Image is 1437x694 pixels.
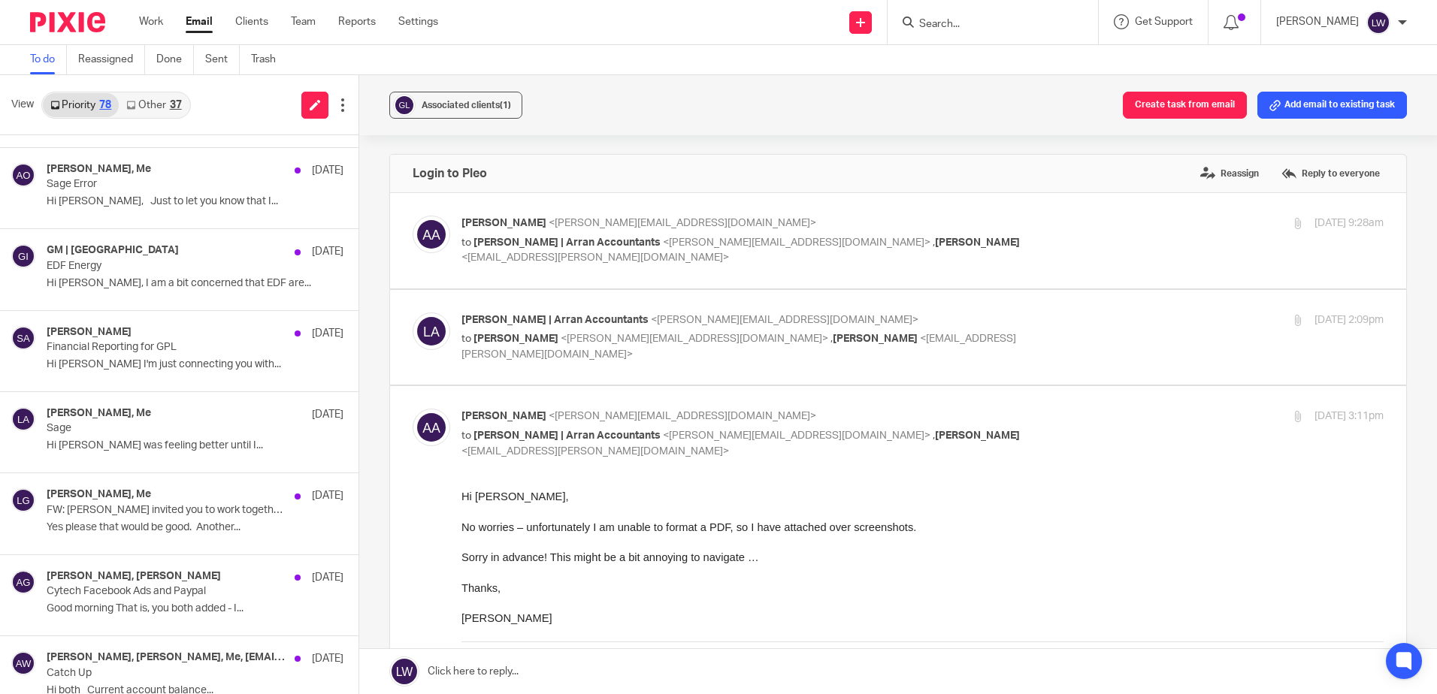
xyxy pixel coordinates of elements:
span: <[EMAIL_ADDRESS][PERSON_NAME][DOMAIN_NAME]> [461,446,729,457]
span: [PERSON_NAME] [461,411,546,421]
a: Team [291,14,316,29]
h4: GM | [GEOGRAPHIC_DATA] [47,244,179,257]
h4: [PERSON_NAME], [PERSON_NAME] [47,570,221,583]
p: Hi [PERSON_NAME] I'm just connecting you with... [47,358,343,371]
a: Sent [205,45,240,74]
button: Add email to existing task [1257,92,1407,119]
p: Hi [PERSON_NAME], I am a bit concerned that EDF are... [47,277,343,290]
span: to [461,430,471,441]
span: <[EMAIL_ADDRESS][PERSON_NAME][DOMAIN_NAME]> [461,333,1016,360]
span: <[PERSON_NAME][EMAIL_ADDRESS][DOMAIN_NAME]> [549,218,816,228]
h4: [PERSON_NAME], Me [47,163,151,176]
label: Reassign [1196,162,1263,185]
span: [PERSON_NAME] [461,218,546,228]
span: to [461,237,471,248]
span: View [11,97,34,113]
span: [PERSON_NAME] [833,333,918,344]
span: [PERSON_NAME] [935,430,1020,441]
span: <[PERSON_NAME][EMAIL_ADDRESS][DOMAIN_NAME]> [663,430,930,441]
span: <[PERSON_NAME][EMAIL_ADDRESS][DOMAIN_NAME]> [651,315,918,325]
img: svg%3E [11,651,35,675]
a: Work [139,14,163,29]
p: Hi [PERSON_NAME], Just to let you know that I... [47,195,343,208]
h4: [PERSON_NAME], Me [47,407,151,420]
img: svg%3E [1366,11,1390,35]
p: Hi [PERSON_NAME] was feeling better until I... [47,439,343,452]
img: svg%3E [11,163,35,187]
span: <[PERSON_NAME][EMAIL_ADDRESS][DOMAIN_NAME]> [561,333,828,344]
img: svg%3E [11,407,35,431]
label: Reply to everyone [1278,162,1384,185]
span: [PERSON_NAME] | Arran Accountants [461,315,649,325]
p: Sage Error [47,178,284,191]
img: svg%3E [11,244,35,268]
img: svg%3E [11,488,35,512]
img: Pixie [30,12,105,32]
img: svg%3E [11,570,35,594]
p: [DATE] 9:28am [1314,216,1384,231]
p: [DATE] [312,163,343,178]
p: [DATE] [312,326,343,341]
p: Sage [47,422,284,435]
img: svg%3E [11,326,35,350]
p: [DATE] [312,570,343,585]
img: svg%3E [413,216,450,253]
a: Trash [251,45,287,74]
a: Priority78 [43,93,119,117]
button: Create task from email [1123,92,1247,119]
span: <[PERSON_NAME][EMAIL_ADDRESS][DOMAIN_NAME]> [549,411,816,421]
img: svg%3E [413,409,450,446]
p: [DATE] [312,407,343,422]
span: [PERSON_NAME] [473,333,558,344]
button: Associated clients(1) [389,92,522,119]
div: 37 [170,100,182,110]
span: <[PERSON_NAME][EMAIL_ADDRESS][DOMAIN_NAME]> [663,237,930,248]
h4: [PERSON_NAME], [PERSON_NAME], Me, [EMAIL_ADDRESS][DOMAIN_NAME] [47,651,287,664]
div: 78 [99,100,111,110]
p: [DATE] [312,244,343,259]
p: FW: [PERSON_NAME] invited you to work together in OpenTax [47,504,284,517]
p: Catch Up [47,667,284,680]
p: [DATE] [312,488,343,503]
p: Cytech Facebook Ads and Paypal [47,585,284,598]
span: [PERSON_NAME] | Arran Accountants [473,237,661,248]
a: Done [156,45,194,74]
a: Reassigned [78,45,145,74]
p: EDF Energy [47,260,284,273]
p: [PERSON_NAME] [1276,14,1359,29]
span: , [830,333,833,344]
h4: [PERSON_NAME] [47,326,132,339]
a: Other37 [119,93,189,117]
a: Reports [338,14,376,29]
span: [PERSON_NAME] | Arran Accountants [473,430,661,441]
img: svg%3E [413,312,450,350]
span: , [933,237,935,248]
p: [DATE] 3:11pm [1314,409,1384,424]
span: Get Support [1135,17,1193,27]
a: To do [30,45,67,74]
p: [DATE] [312,651,343,666]
h4: Login to Pleo [413,166,487,181]
span: , [933,430,935,441]
a: Settings [398,14,438,29]
input: Search [918,18,1053,32]
span: <[EMAIL_ADDRESS][PERSON_NAME][DOMAIN_NAME]> [461,252,729,263]
img: svg%3E [393,94,416,116]
span: (1) [500,101,511,110]
span: [PERSON_NAME] [935,237,1020,248]
a: Email [186,14,213,29]
a: Clients [235,14,268,29]
span: Associated clients [422,101,511,110]
p: Yes please that would be good. Another... [47,521,343,534]
p: Good morning That is, you both added - I... [47,602,343,615]
span: to [461,333,471,344]
p: Financial Reporting for GPL [47,341,284,354]
p: [DATE] 2:09pm [1314,312,1384,328]
h4: [PERSON_NAME], Me [47,488,151,501]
